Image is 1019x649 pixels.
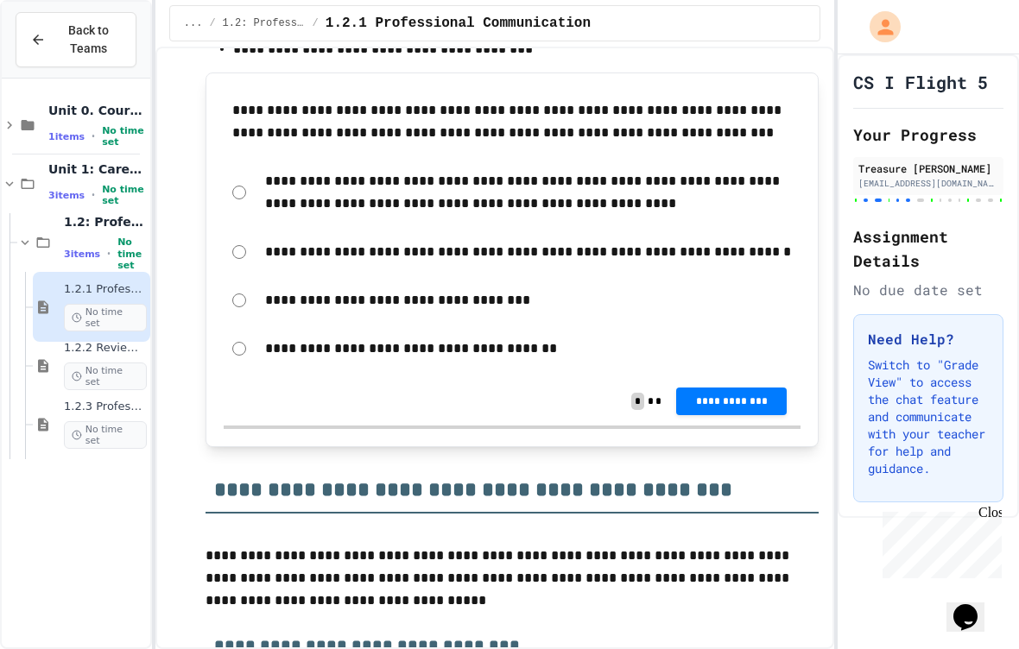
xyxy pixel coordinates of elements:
span: No time set [64,421,147,449]
h3: Need Help? [868,329,989,350]
span: • [92,188,95,202]
span: 1.2: Professional Communication [64,214,147,230]
div: Treasure [PERSON_NAME] [858,161,998,176]
div: No due date set [853,280,1003,300]
span: 1 items [48,131,85,142]
span: No time set [117,236,147,271]
span: / [209,16,215,30]
span: 3 items [64,249,100,260]
iframe: chat widget [946,580,1002,632]
span: • [107,247,111,261]
div: Chat with us now!Close [7,7,119,110]
span: / [313,16,319,30]
h2: Your Progress [853,123,1003,147]
span: • [92,129,95,143]
h1: CS I Flight 5 [853,70,988,94]
span: No time set [64,362,147,390]
button: Back to Teams [16,12,136,67]
span: Unit 1: Careers & Professionalism [48,161,147,177]
p: Switch to "Grade View" to access the chat feature and communicate with your teacher for help and ... [868,356,989,477]
span: 1.2.2 Review - Professional Communication [64,341,147,356]
span: No time set [102,184,147,206]
iframe: chat widget [876,505,1002,578]
div: [EMAIL_ADDRESS][DOMAIN_NAME] [858,177,998,190]
h2: Assignment Details [853,224,1003,273]
span: Unit 0. Course Syllabus [48,103,147,118]
span: 1.2.1 Professional Communication [64,282,147,297]
span: Back to Teams [56,22,122,58]
span: 1.2.3 Professional Communication Challenge [64,400,147,414]
span: No time set [102,125,147,148]
span: No time set [64,304,147,331]
span: ... [184,16,203,30]
div: My Account [851,7,905,47]
span: 1.2.1 Professional Communication [326,13,591,34]
span: 1.2: Professional Communication [223,16,306,30]
span: 3 items [48,190,85,201]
